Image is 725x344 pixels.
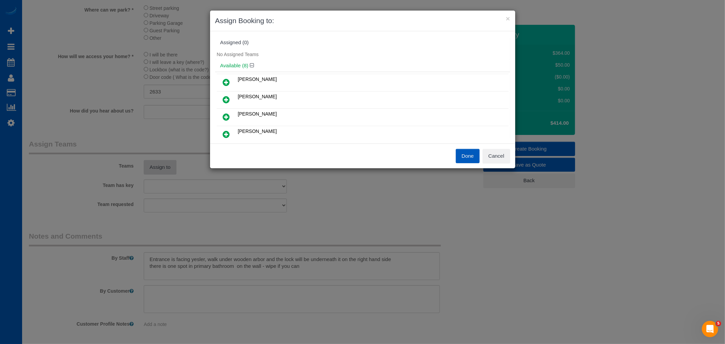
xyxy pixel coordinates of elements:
span: [PERSON_NAME] [238,94,277,99]
span: No Assigned Teams [217,52,259,57]
iframe: Intercom live chat [702,321,718,337]
span: [PERSON_NAME] [238,76,277,82]
div: Assigned (0) [220,40,505,46]
span: 5 [716,321,721,326]
button: Cancel [483,149,510,163]
span: [PERSON_NAME] [238,128,277,134]
h4: Available (8) [220,63,505,69]
span: [PERSON_NAME] [238,111,277,117]
h3: Assign Booking to: [215,16,510,26]
button: Done [456,149,480,163]
button: × [506,15,510,22]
